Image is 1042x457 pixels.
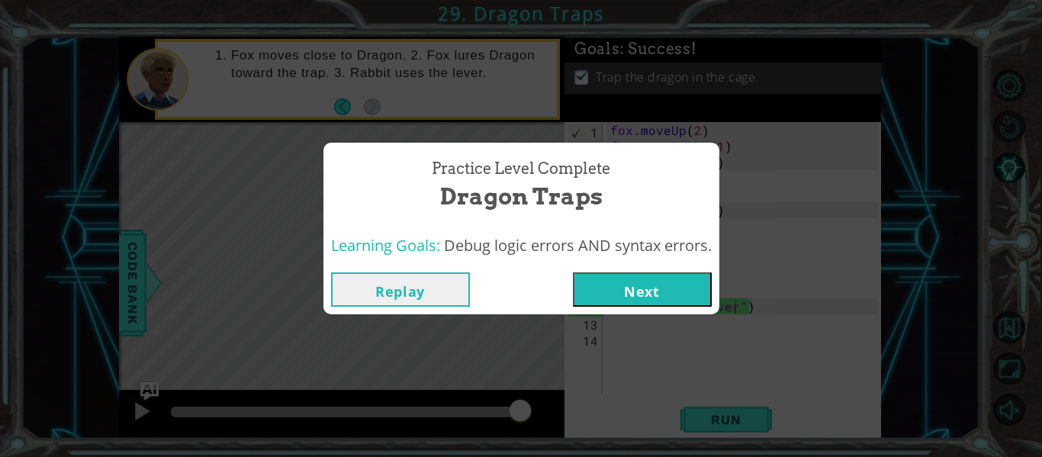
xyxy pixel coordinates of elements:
[331,235,440,256] span: Learning Goals:
[331,272,470,307] button: Replay
[432,158,610,180] span: Practice Level Complete
[573,272,712,307] button: Next
[444,235,712,256] span: Debug logic errors AND syntax errors.
[440,180,603,213] span: Dragon Traps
